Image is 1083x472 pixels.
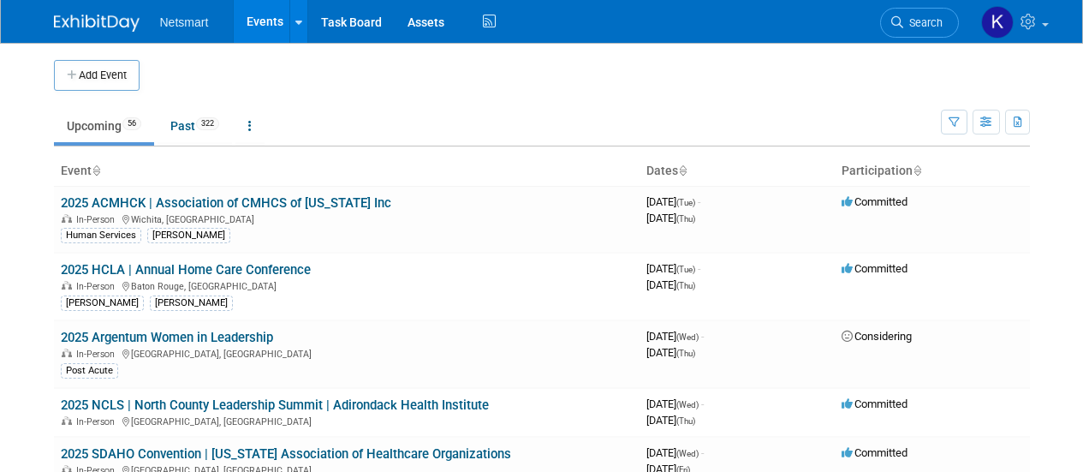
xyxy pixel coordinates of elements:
[646,278,695,291] span: [DATE]
[701,397,704,410] span: -
[698,262,700,275] span: -
[92,164,100,177] a: Sort by Event Name
[76,416,120,427] span: In-Person
[160,15,209,29] span: Netsmart
[676,214,695,224] span: (Thu)
[640,157,835,186] th: Dates
[61,414,633,427] div: [GEOGRAPHIC_DATA], [GEOGRAPHIC_DATA]
[54,157,640,186] th: Event
[676,265,695,274] span: (Tue)
[196,117,219,130] span: 322
[701,446,704,459] span: -
[61,330,273,345] a: 2025 Argentum Women in Leadership
[62,349,72,357] img: In-Person Event
[698,195,700,208] span: -
[981,6,1014,39] img: Kaitlyn Woicke
[646,346,695,359] span: [DATE]
[54,60,140,91] button: Add Event
[61,278,633,292] div: Baton Rouge, [GEOGRAPHIC_DATA]
[676,416,695,426] span: (Thu)
[842,262,907,275] span: Committed
[61,212,633,225] div: Wichita, [GEOGRAPHIC_DATA]
[646,262,700,275] span: [DATE]
[646,446,704,459] span: [DATE]
[842,446,907,459] span: Committed
[61,296,144,311] div: [PERSON_NAME]
[61,363,118,379] div: Post Acute
[676,332,699,342] span: (Wed)
[158,110,232,142] a: Past322
[880,8,959,38] a: Search
[678,164,687,177] a: Sort by Start Date
[646,330,704,343] span: [DATE]
[62,214,72,223] img: In-Person Event
[147,228,230,243] div: [PERSON_NAME]
[676,198,695,207] span: (Tue)
[150,296,233,311] div: [PERSON_NAME]
[61,195,391,211] a: 2025 ACMHCK | Association of CMHCS of [US_STATE] Inc
[646,195,700,208] span: [DATE]
[54,15,140,32] img: ExhibitDay
[903,16,943,29] span: Search
[676,400,699,409] span: (Wed)
[646,414,695,427] span: [DATE]
[842,330,912,343] span: Considering
[646,397,704,410] span: [DATE]
[61,446,511,462] a: 2025 SDAHO Convention | [US_STATE] Association of Healthcare Organizations
[122,117,141,130] span: 56
[835,157,1030,186] th: Participation
[62,281,72,290] img: In-Person Event
[842,397,907,410] span: Committed
[61,228,141,243] div: Human Services
[842,195,907,208] span: Committed
[701,330,704,343] span: -
[76,214,120,225] span: In-Person
[61,262,311,278] a: 2025 HCLA | Annual Home Care Conference
[76,281,120,292] span: In-Person
[76,349,120,360] span: In-Person
[61,346,633,360] div: [GEOGRAPHIC_DATA], [GEOGRAPHIC_DATA]
[676,449,699,458] span: (Wed)
[913,164,921,177] a: Sort by Participation Type
[54,110,154,142] a: Upcoming56
[676,349,695,358] span: (Thu)
[676,281,695,290] span: (Thu)
[62,416,72,425] img: In-Person Event
[61,397,489,413] a: 2025 NCLS | North County Leadership Summit | Adirondack Health Institute
[646,212,695,224] span: [DATE]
